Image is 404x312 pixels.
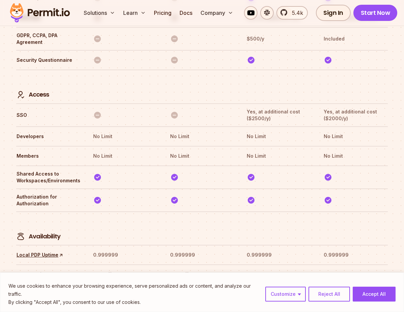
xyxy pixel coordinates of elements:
a: 5.4k [276,6,308,20]
th: No Limit [246,151,311,161]
a: Local PDP Uptime↑ [17,252,63,258]
h4: Availability [29,232,60,241]
th: 0.9995 [323,269,388,280]
th: No Limit [246,131,311,142]
span: 5.4k [288,9,303,17]
th: Authorization for Authorization [16,193,81,207]
button: Solutions [81,6,118,20]
th: Included [323,32,388,46]
p: By clicking "Accept All", you consent to our use of cookies. [8,298,260,306]
th: Best Effort [93,269,157,280]
th: Yes, at additional cost ($2500/y) [246,108,311,122]
th: Yes, at additional cost ($2000/y) [323,108,388,122]
th: 0.999999 [323,250,388,260]
th: Best Effort [170,269,234,280]
th: Members [16,151,81,161]
th: SSO [16,108,81,122]
img: Availability [17,232,25,240]
a: Start Now [353,5,398,21]
a: Pricing [151,6,174,20]
button: Customize [265,287,306,302]
button: Company [198,6,236,20]
button: Accept All [353,287,396,302]
th: No Limit [93,151,157,161]
h4: Access [29,90,49,99]
img: Permit logo [7,1,73,24]
th: $500/y [246,32,311,46]
th: No Limit [323,131,388,142]
a: Sign In [316,5,351,21]
th: No Limit [170,131,234,142]
th: No Limit [323,151,388,161]
th: GDPR, CCPA, DPA Agreement [16,32,81,46]
img: Access [17,90,25,99]
th: No Limit [93,131,157,142]
a: Docs [177,6,195,20]
button: Reject All [308,287,350,302]
th: Security Questionnaire [16,55,81,66]
th: 0.999999 [246,250,311,260]
th: 0.999999 [93,250,157,260]
th: No Limit [170,151,234,161]
th: 0.999 [246,269,311,280]
th: 0.999999 [170,250,234,260]
th: Developers [16,131,81,142]
button: Learn [120,6,149,20]
th: Shared Access to Workspaces/Environments [16,170,81,184]
p: We use cookies to enhance your browsing experience, serve personalized ads or content, and analyz... [8,282,260,298]
th: Cloud Uptime [16,269,81,280]
span: ↑ [57,251,65,259]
